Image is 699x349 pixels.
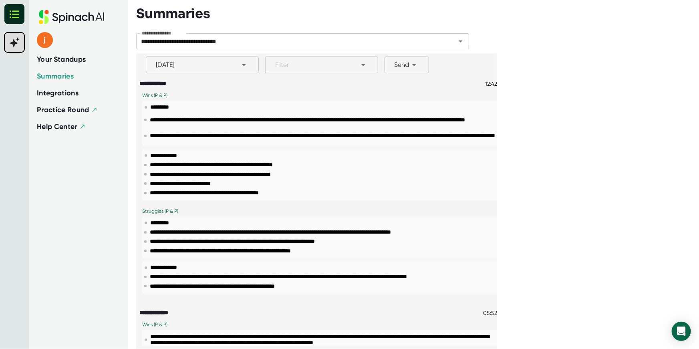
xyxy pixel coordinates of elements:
[265,56,378,73] button: Filter
[485,79,497,87] div: 12:42
[395,60,419,70] span: Send
[483,309,497,316] div: 05:52
[37,105,89,114] span: Practice Round
[37,88,79,99] button: Integrations
[142,321,500,328] div: Wins (P & P)
[37,122,77,131] span: Help Center
[156,60,249,70] span: [DATE]
[385,56,429,73] button: Send
[146,56,259,73] button: [DATE]
[672,322,691,341] div: Open Intercom Messenger
[37,105,98,115] button: Practice Round
[37,121,86,132] button: Help Center
[142,208,500,215] div: Struggles (P & P)
[142,92,500,99] div: Wins (P & P)
[37,32,53,48] span: j
[455,36,466,47] button: Open
[136,6,210,21] h3: Summaries
[275,60,368,70] span: Filter
[37,71,74,82] button: Summaries
[37,54,86,65] button: Your Standups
